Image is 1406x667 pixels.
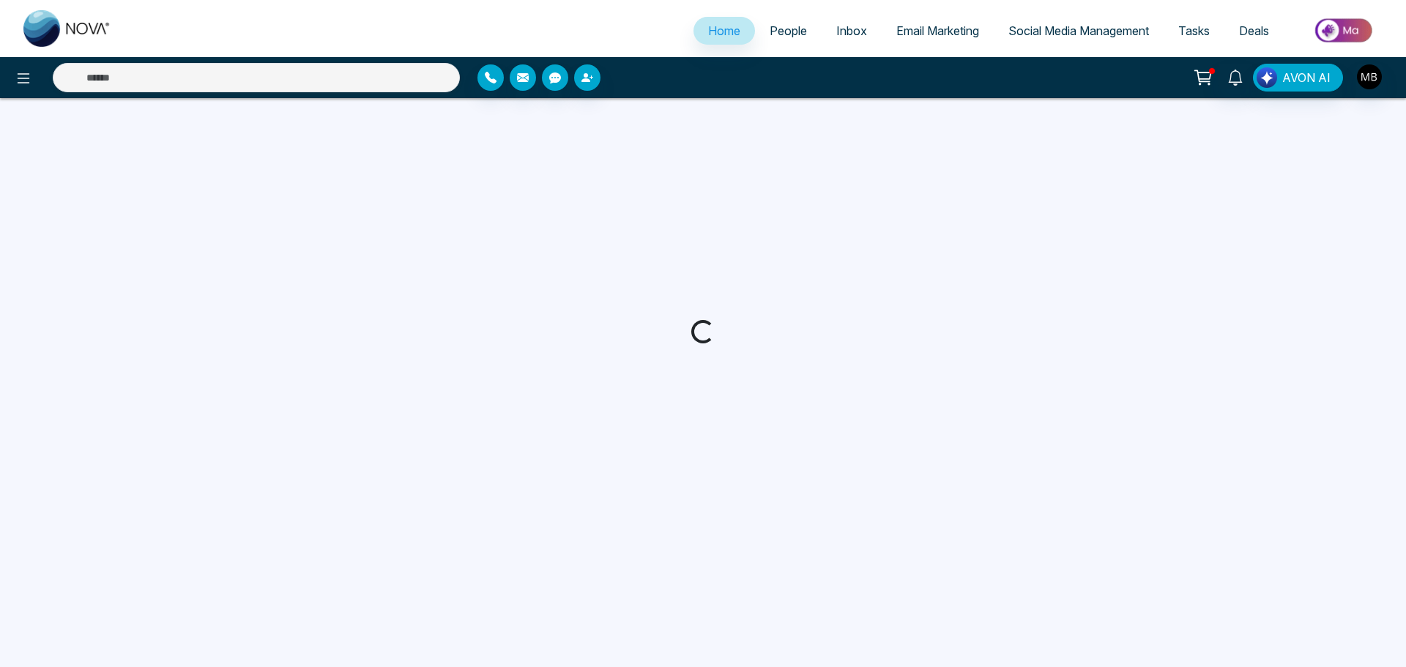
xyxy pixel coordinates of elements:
[1178,23,1210,38] span: Tasks
[693,17,755,45] a: Home
[1357,64,1382,89] img: User Avatar
[1008,23,1149,38] span: Social Media Management
[1282,69,1331,86] span: AVON AI
[882,17,994,45] a: Email Marketing
[836,23,867,38] span: Inbox
[1224,17,1284,45] a: Deals
[896,23,979,38] span: Email Marketing
[708,23,740,38] span: Home
[822,17,882,45] a: Inbox
[1257,67,1277,88] img: Lead Flow
[994,17,1164,45] a: Social Media Management
[1164,17,1224,45] a: Tasks
[1253,64,1343,92] button: AVON AI
[770,23,807,38] span: People
[1239,23,1269,38] span: Deals
[23,10,111,47] img: Nova CRM Logo
[755,17,822,45] a: People
[1291,14,1397,47] img: Market-place.gif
